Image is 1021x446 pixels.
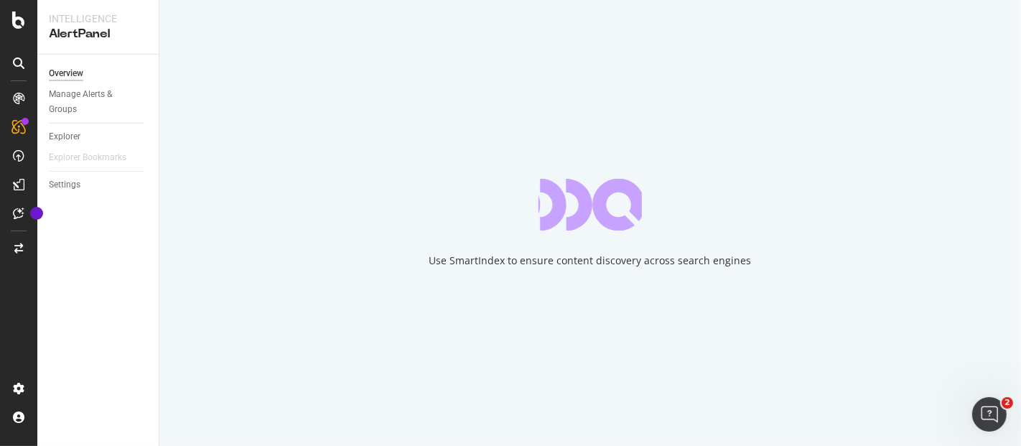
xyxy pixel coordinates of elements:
[49,150,126,165] div: Explorer Bookmarks
[49,11,147,26] div: Intelligence
[49,177,80,192] div: Settings
[30,207,43,220] div: Tooltip anchor
[972,397,1007,432] iframe: Intercom live chat
[539,179,642,231] div: animation
[49,129,149,144] a: Explorer
[1002,397,1013,409] span: 2
[49,66,83,81] div: Overview
[429,254,752,268] div: Use SmartIndex to ensure content discovery across search engines
[49,26,147,42] div: AlertPanel
[49,87,149,117] a: Manage Alerts & Groups
[49,150,141,165] a: Explorer Bookmarks
[49,66,149,81] a: Overview
[49,87,135,117] div: Manage Alerts & Groups
[49,177,149,192] a: Settings
[49,129,80,144] div: Explorer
